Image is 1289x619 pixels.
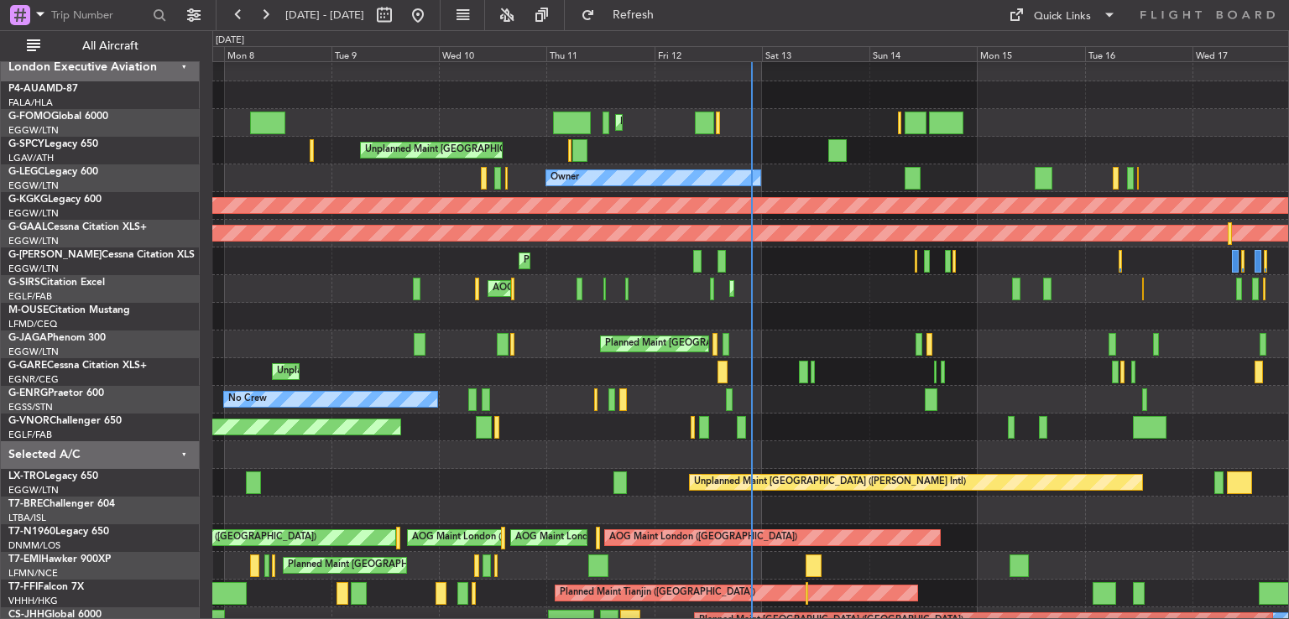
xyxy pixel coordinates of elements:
[8,152,54,164] a: LGAV/ATH
[8,361,147,371] a: G-GARECessna Citation XLS+
[493,276,620,301] div: AOG Maint [PERSON_NAME]
[8,582,38,592] span: T7-FFI
[8,84,46,94] span: P4-AUA
[8,416,122,426] a: G-VNORChallenger 650
[8,554,41,564] span: T7-EMI
[8,250,102,260] span: G-[PERSON_NAME]
[551,165,579,190] div: Owner
[439,46,546,61] div: Wed 10
[609,525,797,550] div: AOG Maint London ([GEOGRAPHIC_DATA])
[8,484,59,497] a: EGGW/LTN
[8,318,57,330] a: LFMD/CEQ
[331,46,439,61] div: Tue 9
[8,179,59,192] a: EGGW/LTN
[694,470,966,495] div: Unplanned Maint [GEOGRAPHIC_DATA] ([PERSON_NAME] Intl)
[44,40,177,52] span: All Aircraft
[8,112,51,122] span: G-FOMO
[8,222,147,232] a: G-GAALCessna Citation XLS+
[8,333,106,343] a: G-JAGAPhenom 300
[8,567,58,580] a: LFMN/NCE
[288,553,448,578] div: Planned Maint [GEOGRAPHIC_DATA]
[8,139,44,149] span: G-SPCY
[8,471,98,481] a: LX-TROLegacy 650
[8,167,44,177] span: G-LEGC
[8,235,59,247] a: EGGW/LTN
[277,359,429,384] div: Unplanned Maint [PERSON_NAME]
[8,499,115,509] a: T7-BREChallenger 604
[1034,8,1091,25] div: Quick Links
[8,305,49,315] span: M-OUSE
[8,207,59,220] a: EGGW/LTN
[8,595,58,607] a: VHHH/HKG
[8,527,109,537] a: T7-N1960Legacy 650
[8,333,47,343] span: G-JAGA
[216,34,244,48] div: [DATE]
[8,124,59,137] a: EGGW/LTN
[8,278,105,288] a: G-SIRSCitation Excel
[8,401,53,414] a: EGSS/STN
[598,9,669,21] span: Refresh
[8,290,52,303] a: EGLF/FAB
[8,582,84,592] a: T7-FFIFalcon 7X
[8,139,98,149] a: G-SPCYLegacy 650
[228,387,267,412] div: No Crew
[285,8,364,23] span: [DATE] - [DATE]
[8,195,102,205] a: G-KGKGLegacy 600
[8,278,40,288] span: G-SIRS
[365,138,637,163] div: Unplanned Maint [GEOGRAPHIC_DATA] ([PERSON_NAME] Intl)
[8,554,111,564] a: T7-EMIHawker 900XP
[8,388,48,398] span: G-ENRG
[8,195,48,205] span: G-KGKG
[8,346,59,358] a: EGGW/LTN
[8,361,47,371] span: G-GARE
[655,46,762,61] div: Fri 12
[8,416,50,426] span: G-VNOR
[224,46,331,61] div: Mon 8
[8,96,53,109] a: FALA/HLA
[8,112,108,122] a: G-FOMOGlobal 6000
[8,499,43,509] span: T7-BRE
[8,305,130,315] a: M-OUSECitation Mustang
[8,263,59,275] a: EGGW/LTN
[1000,2,1125,29] button: Quick Links
[524,248,788,273] div: Planned Maint [GEOGRAPHIC_DATA] ([GEOGRAPHIC_DATA])
[8,167,98,177] a: G-LEGCLegacy 600
[412,525,600,550] div: AOG Maint London ([GEOGRAPHIC_DATA])
[560,580,755,606] div: Planned Maint Tianjin ([GEOGRAPHIC_DATA])
[620,110,885,135] div: Planned Maint [GEOGRAPHIC_DATA] ([GEOGRAPHIC_DATA])
[8,512,46,524] a: LTBA/ISL
[8,84,78,94] a: P4-AUAMD-87
[762,46,869,61] div: Sat 13
[8,471,44,481] span: LX-TRO
[51,3,148,28] input: Trip Number
[515,525,703,550] div: AOG Maint London ([GEOGRAPHIC_DATA])
[869,46,977,61] div: Sun 14
[8,388,104,398] a: G-ENRGPraetor 600
[8,539,60,552] a: DNMM/LOS
[8,429,52,441] a: EGLF/FAB
[8,373,59,386] a: EGNR/CEG
[605,331,869,356] div: Planned Maint [GEOGRAPHIC_DATA] ([GEOGRAPHIC_DATA])
[1085,46,1192,61] div: Tue 16
[8,222,47,232] span: G-GAAL
[977,46,1084,61] div: Mon 15
[546,46,654,61] div: Thu 11
[8,527,55,537] span: T7-N1960
[8,250,195,260] a: G-[PERSON_NAME]Cessna Citation XLS
[573,2,674,29] button: Refresh
[18,33,182,60] button: All Aircraft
